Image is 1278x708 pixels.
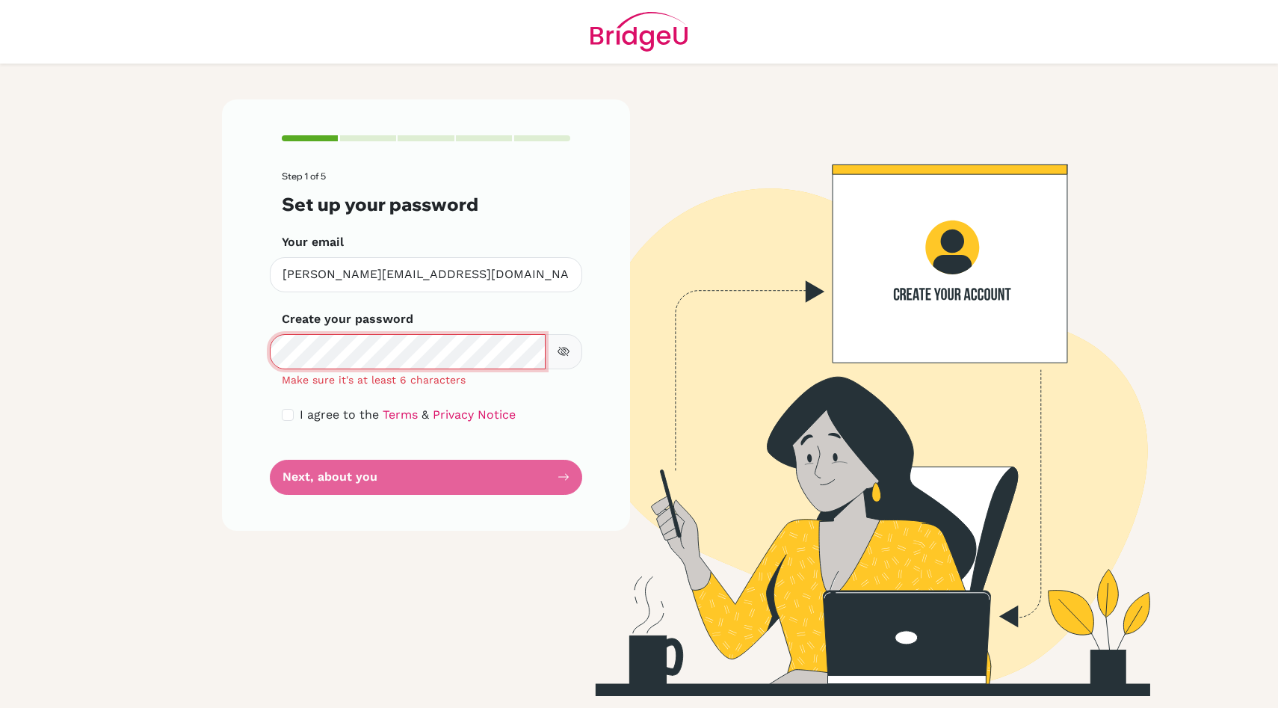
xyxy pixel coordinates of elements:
[422,407,429,422] span: &
[300,407,379,422] span: I agree to the
[282,194,570,215] h3: Set up your password
[270,372,582,388] div: Make sure it's at least 6 characters
[282,233,344,251] label: Your email
[433,407,516,422] a: Privacy Notice
[270,257,582,292] input: Insert your email*
[282,170,326,182] span: Step 1 of 5
[426,99,1278,696] img: Create your account
[282,310,413,328] label: Create your password
[383,407,418,422] a: Terms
